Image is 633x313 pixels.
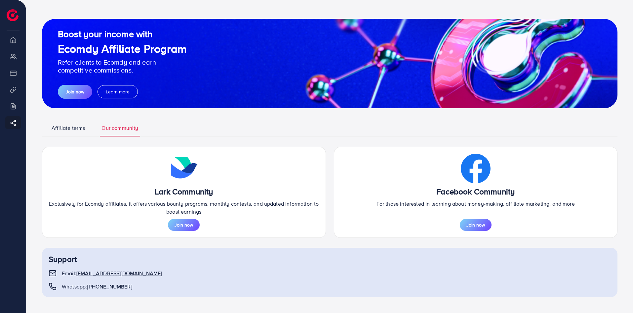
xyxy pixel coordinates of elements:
[58,66,187,74] p: competitive commissions.
[100,124,140,136] a: Our community
[605,283,628,308] iframe: Chat
[466,222,485,228] span: Join now
[49,254,611,264] h3: Support
[87,283,132,290] span: [PHONE_NUMBER]
[62,283,132,290] p: Whatsapp:
[436,187,515,196] h3: Facebook Community
[58,58,187,66] p: Refer clients to Ecomdy and earn
[42,19,617,108] img: guide
[98,85,138,98] button: Learn more
[58,42,187,56] h1: Ecomdy Affiliate Program
[7,9,19,21] img: logo
[460,219,492,231] button: Join now
[50,124,87,136] a: Affiliate terms
[376,200,575,208] p: For those interested in learning about money-making, affiliate marketing, and more
[58,85,92,99] button: Join now
[175,222,193,228] span: Join now
[461,154,491,183] img: icon contact
[155,187,213,196] h3: Lark Community
[49,200,319,216] p: Exclusively for Ecomdy affiliates, it offers various bounty programs, monthly contests, and updat...
[62,269,162,277] p: Email:
[58,28,187,39] h2: Boost your income with
[168,219,200,231] button: Join now
[76,270,162,277] span: [EMAIL_ADDRESS][DOMAIN_NAME]
[169,154,199,183] img: icon contact
[66,88,84,95] span: Join now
